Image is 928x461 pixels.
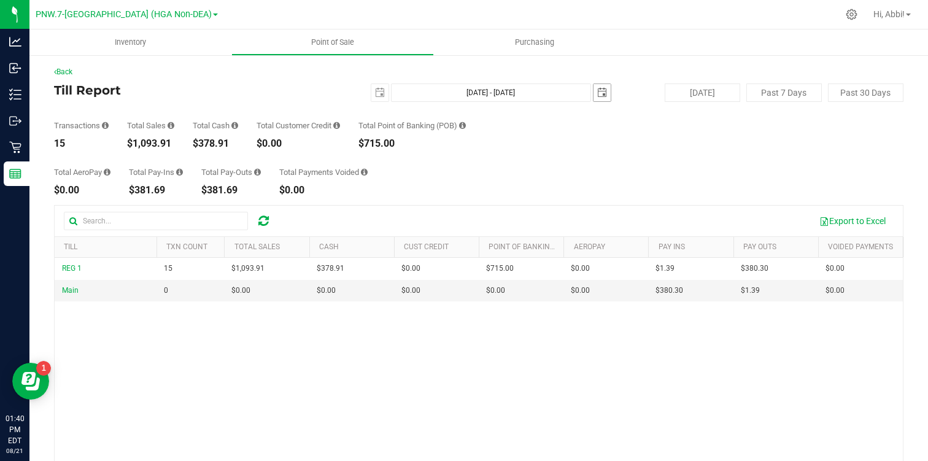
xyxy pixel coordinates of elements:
[54,185,110,195] div: $0.00
[12,363,49,400] iframe: Resource center
[828,83,903,102] button: Past 30 Days
[873,9,905,19] span: Hi, Abbi!
[231,285,250,296] span: $0.00
[257,139,340,149] div: $0.00
[826,263,845,274] span: $0.00
[401,285,420,296] span: $0.00
[741,285,760,296] span: $1.39
[6,413,24,446] p: 01:40 PM EDT
[9,115,21,127] inline-svg: Outbound
[193,122,238,130] div: Total Cash
[64,242,77,251] a: Till
[9,168,21,180] inline-svg: Reports
[746,83,822,102] button: Past 7 Days
[127,139,174,149] div: $1,093.91
[62,286,79,295] span: Main
[176,168,183,176] i: Sum of all cash pay-ins added to tills within the date range.
[826,285,845,296] span: $0.00
[279,185,368,195] div: $0.00
[193,139,238,149] div: $378.91
[54,139,109,149] div: 15
[371,84,389,101] span: select
[36,9,212,20] span: PNW.7-[GEOGRAPHIC_DATA] (HGA Non-DEA)
[828,242,893,251] a: Voided Payments
[164,263,172,274] span: 15
[54,122,109,130] div: Transactions
[489,242,576,251] a: Point of Banking (POB)
[9,141,21,153] inline-svg: Retail
[404,242,449,251] a: Cust Credit
[741,263,768,274] span: $380.30
[319,242,339,251] a: Cash
[166,242,207,251] a: TXN Count
[655,285,683,296] span: $380.30
[279,168,368,176] div: Total Payments Voided
[486,285,505,296] span: $0.00
[231,29,433,55] a: Point of Sale
[9,62,21,74] inline-svg: Inbound
[459,122,466,130] i: Sum of the successful, non-voided point-of-banking payment transaction amounts, both via payment ...
[6,446,24,455] p: 08/21
[333,122,340,130] i: Sum of all successful, non-voided payment transaction amounts using account credit as the payment...
[54,68,72,76] a: Back
[104,168,110,176] i: Sum of all successful AeroPay payment transaction amounts for all purchases in the date range. Ex...
[743,242,776,251] a: Pay Outs
[231,263,265,274] span: $1,093.91
[574,242,605,251] a: AeroPay
[571,285,590,296] span: $0.00
[168,122,174,130] i: Sum of all successful, non-voided payment transaction amounts (excluding tips and transaction fee...
[129,168,183,176] div: Total Pay-Ins
[571,263,590,274] span: $0.00
[36,361,51,376] iframe: Resource center unread badge
[257,122,340,130] div: Total Customer Credit
[9,88,21,101] inline-svg: Inventory
[486,263,514,274] span: $715.00
[254,168,261,176] i: Sum of all cash pay-outs removed from tills within the date range.
[358,122,466,130] div: Total Point of Banking (POB)
[317,285,336,296] span: $0.00
[434,29,636,55] a: Purchasing
[29,29,231,55] a: Inventory
[295,37,371,48] span: Point of Sale
[811,211,894,231] button: Export to Excel
[844,9,859,20] div: Manage settings
[127,122,174,130] div: Total Sales
[234,242,280,251] a: Total Sales
[129,185,183,195] div: $381.69
[9,36,21,48] inline-svg: Analytics
[201,168,261,176] div: Total Pay-Outs
[231,122,238,130] i: Sum of all successful, non-voided cash payment transaction amounts (excluding tips and transactio...
[164,285,168,296] span: 0
[498,37,571,48] span: Purchasing
[98,37,163,48] span: Inventory
[659,242,685,251] a: Pay Ins
[317,263,344,274] span: $378.91
[201,185,261,195] div: $381.69
[54,168,110,176] div: Total AeroPay
[62,264,82,273] span: REG 1
[401,263,420,274] span: $0.00
[54,83,337,97] h4: Till Report
[655,263,675,274] span: $1.39
[102,122,109,130] i: Count of all successful payment transactions, possibly including voids, refunds, and cash-back fr...
[665,83,740,102] button: [DATE]
[358,139,466,149] div: $715.00
[361,168,368,176] i: Sum of all voided payment transaction amounts (excluding tips and transaction fees) within the da...
[64,212,248,230] input: Search...
[594,84,611,101] span: select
